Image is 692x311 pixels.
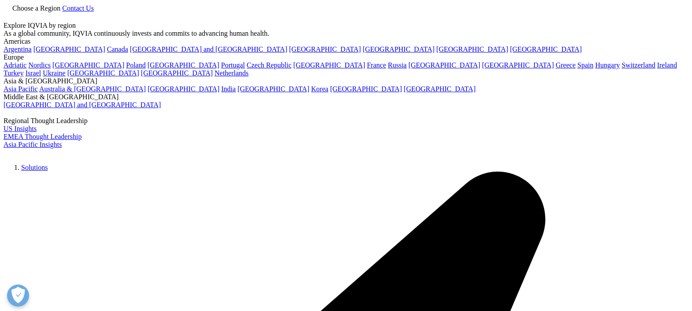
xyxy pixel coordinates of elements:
[221,61,245,69] a: Portugal
[4,125,37,132] a: US Insights
[388,61,407,69] a: Russia
[221,85,236,93] a: India
[4,22,688,30] div: Explore IQVIA by region
[39,85,146,93] a: Australia & [GEOGRAPHIC_DATA]
[247,61,292,69] a: Czech Republic
[4,117,688,125] div: Regional Thought Leadership
[21,164,48,171] a: Solutions
[4,61,26,69] a: Adriatic
[408,61,480,69] a: [GEOGRAPHIC_DATA]
[657,61,677,69] a: Ireland
[4,69,24,77] a: Turkey
[148,85,219,93] a: [GEOGRAPHIC_DATA]
[237,85,309,93] a: [GEOGRAPHIC_DATA]
[26,69,41,77] a: Israel
[4,30,688,37] div: As a global community, IQVIA continuously invests and commits to advancing human health.
[437,45,508,53] a: [GEOGRAPHIC_DATA]
[7,285,29,307] button: Open Preferences
[293,61,365,69] a: [GEOGRAPHIC_DATA]
[4,141,62,148] a: Asia Pacific Insights
[482,61,554,69] a: [GEOGRAPHIC_DATA]
[577,61,593,69] a: Spain
[4,53,688,61] div: Europe
[4,133,81,140] a: EMEA Thought Leadership
[62,4,94,12] a: Contact Us
[67,69,139,77] a: [GEOGRAPHIC_DATA]
[12,4,60,12] span: Choose a Region
[510,45,582,53] a: [GEOGRAPHIC_DATA]
[130,45,287,53] a: [GEOGRAPHIC_DATA] and [GEOGRAPHIC_DATA]
[4,37,688,45] div: Americas
[43,69,66,77] a: Ukraine
[28,61,51,69] a: Nordics
[4,85,38,93] a: Asia Pacific
[367,61,386,69] a: France
[595,61,620,69] a: Hungary
[4,93,688,101] div: Middle East & [GEOGRAPHIC_DATA]
[330,85,402,93] a: [GEOGRAPHIC_DATA]
[4,101,161,109] a: [GEOGRAPHIC_DATA] and [GEOGRAPHIC_DATA]
[311,85,328,93] a: Korea
[4,45,32,53] a: Argentina
[215,69,248,77] a: Netherlands
[52,61,124,69] a: [GEOGRAPHIC_DATA]
[622,61,655,69] a: Switzerland
[4,77,688,85] div: Asia & [GEOGRAPHIC_DATA]
[148,61,219,69] a: [GEOGRAPHIC_DATA]
[555,61,575,69] a: Greece
[107,45,128,53] a: Canada
[141,69,213,77] a: [GEOGRAPHIC_DATA]
[289,45,361,53] a: [GEOGRAPHIC_DATA]
[33,45,105,53] a: [GEOGRAPHIC_DATA]
[404,85,476,93] a: [GEOGRAPHIC_DATA]
[363,45,434,53] a: [GEOGRAPHIC_DATA]
[126,61,145,69] a: Poland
